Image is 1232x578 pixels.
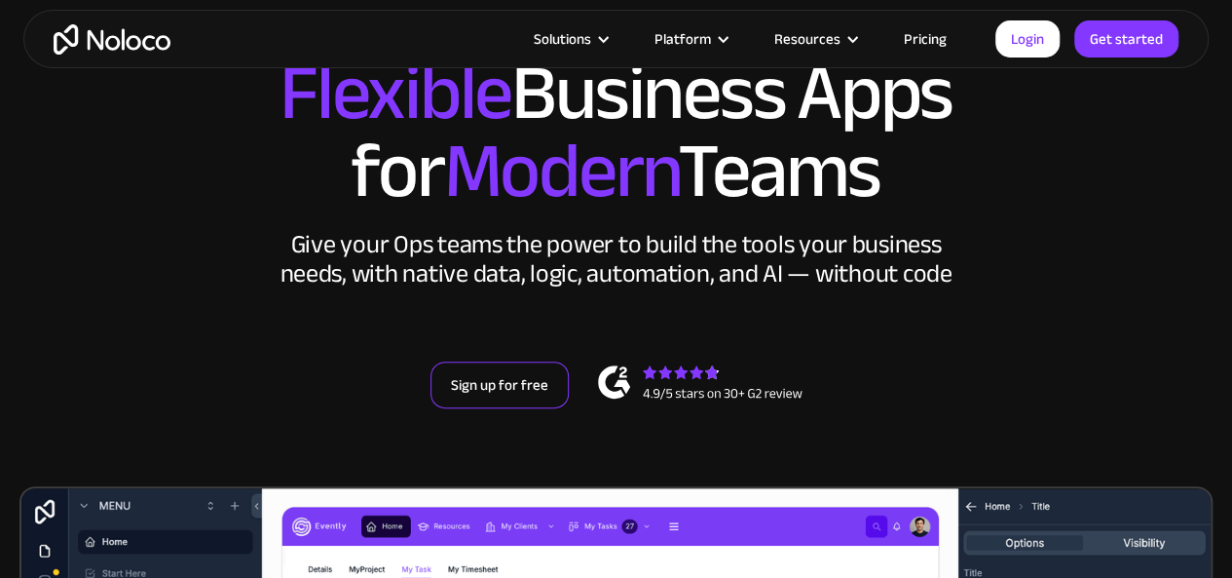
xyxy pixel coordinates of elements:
[19,55,1213,211] h2: Business Apps for Teams
[54,24,170,55] a: home
[630,26,750,52] div: Platform
[750,26,879,52] div: Resources
[879,26,971,52] a: Pricing
[430,362,569,408] a: Sign up for free
[995,20,1060,58] a: Login
[534,26,591,52] div: Solutions
[509,26,630,52] div: Solutions
[1074,20,1178,58] a: Get started
[774,26,840,52] div: Resources
[443,98,678,244] span: Modern
[654,26,711,52] div: Platform
[276,230,957,289] div: Give your Ops teams the power to build the tools your business needs, with native data, logic, au...
[280,20,511,166] span: Flexible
